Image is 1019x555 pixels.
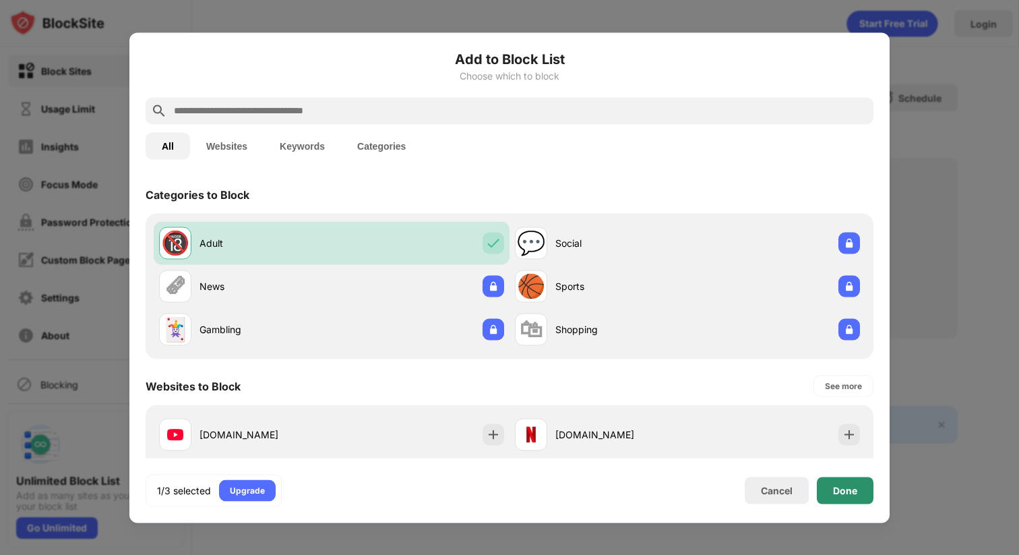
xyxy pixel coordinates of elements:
[199,322,332,337] div: Gambling
[151,103,167,119] img: search.svg
[520,316,543,343] div: 🛍
[146,379,241,392] div: Websites to Block
[555,279,687,293] div: Sports
[230,484,265,497] div: Upgrade
[555,322,687,337] div: Shopping
[190,132,264,159] button: Websites
[523,426,539,442] img: favicons
[761,485,793,496] div: Cancel
[825,379,862,392] div: See more
[341,132,422,159] button: Categories
[146,49,873,69] h6: Add to Block List
[161,316,189,343] div: 🃏
[161,229,189,257] div: 🔞
[517,272,545,300] div: 🏀
[555,236,687,250] div: Social
[167,426,183,442] img: favicons
[157,484,211,497] div: 1/3 selected
[146,70,873,81] div: Choose which to block
[517,229,545,257] div: 💬
[833,485,857,496] div: Done
[146,132,190,159] button: All
[164,272,187,300] div: 🗞
[264,132,341,159] button: Keywords
[199,428,332,442] div: [DOMAIN_NAME]
[199,236,332,250] div: Adult
[555,428,687,442] div: [DOMAIN_NAME]
[199,279,332,293] div: News
[146,187,249,201] div: Categories to Block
